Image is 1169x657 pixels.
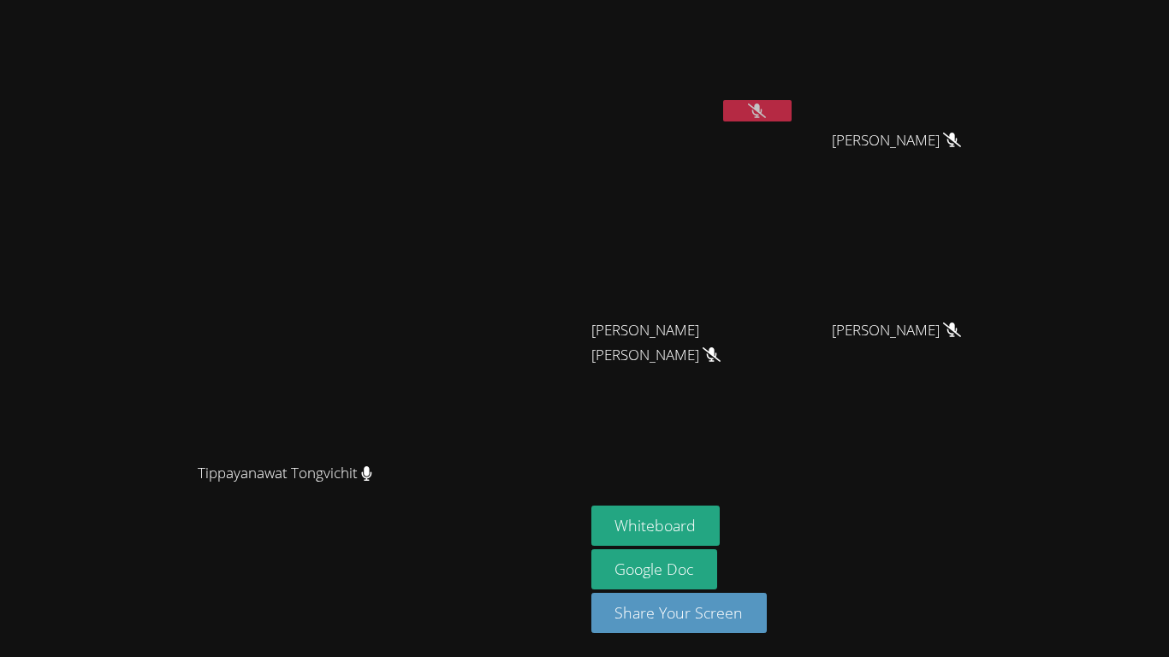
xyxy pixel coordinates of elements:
[591,593,768,633] button: Share Your Screen
[832,318,961,343] span: [PERSON_NAME]
[832,128,961,153] span: [PERSON_NAME]
[591,318,781,368] span: [PERSON_NAME] [PERSON_NAME]
[591,506,721,546] button: Whiteboard
[591,549,718,589] a: Google Doc
[198,461,372,486] span: Tippayanawat Tongvichit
